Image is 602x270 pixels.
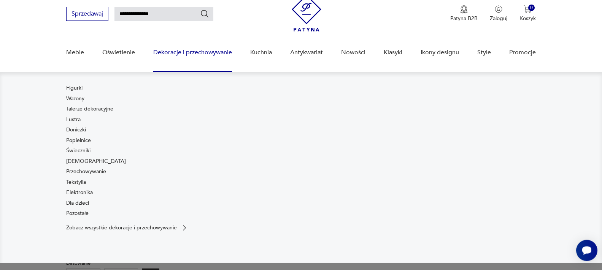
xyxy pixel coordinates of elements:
button: Sprzedawaj [66,7,108,21]
a: Wazony [66,95,84,103]
a: Tekstylia [66,178,86,186]
a: Popielnice [66,137,91,144]
a: Lustra [66,116,81,123]
button: 0Koszyk [519,5,536,22]
a: Ikona medaluPatyna B2B [450,5,478,22]
img: cfa44e985ea346226f89ee8969f25989.jpg [305,84,536,238]
a: Ikony designu [421,38,459,67]
a: Świeczniki [66,147,91,155]
a: Meble [66,38,84,67]
a: Przechowywanie [66,168,106,175]
a: Doniczki [66,126,86,134]
a: Klasyki [384,38,402,67]
a: Sprzedawaj [66,12,108,17]
a: Oświetlenie [102,38,135,67]
a: Zobacz wszystkie dekoracje i przechowywanie [66,224,188,232]
a: Figurki [66,84,83,92]
div: 0 [528,5,535,11]
iframe: Smartsupp widget button [576,240,597,261]
a: Promocje [509,38,536,67]
a: Elektronika [66,189,93,196]
a: Dla dzieci [66,199,89,207]
button: Szukaj [200,9,209,18]
button: Zaloguj [490,5,507,22]
p: Patyna B2B [450,15,478,22]
a: Antykwariat [290,38,323,67]
a: Nowości [341,38,365,67]
a: Pozostałe [66,210,89,217]
a: Dekoracje i przechowywanie [153,38,232,67]
p: Koszyk [519,15,536,22]
a: Style [477,38,491,67]
p: Zaloguj [490,15,507,22]
img: Ikona koszyka [524,5,531,13]
a: Talerze dekoracyjne [66,105,113,113]
img: Ikona medalu [460,5,468,14]
a: Kuchnia [250,38,272,67]
button: Patyna B2B [450,5,478,22]
a: [DEMOGRAPHIC_DATA] [66,158,126,165]
p: Zobacz wszystkie dekoracje i przechowywanie [66,225,177,230]
img: Ikonka użytkownika [495,5,502,13]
